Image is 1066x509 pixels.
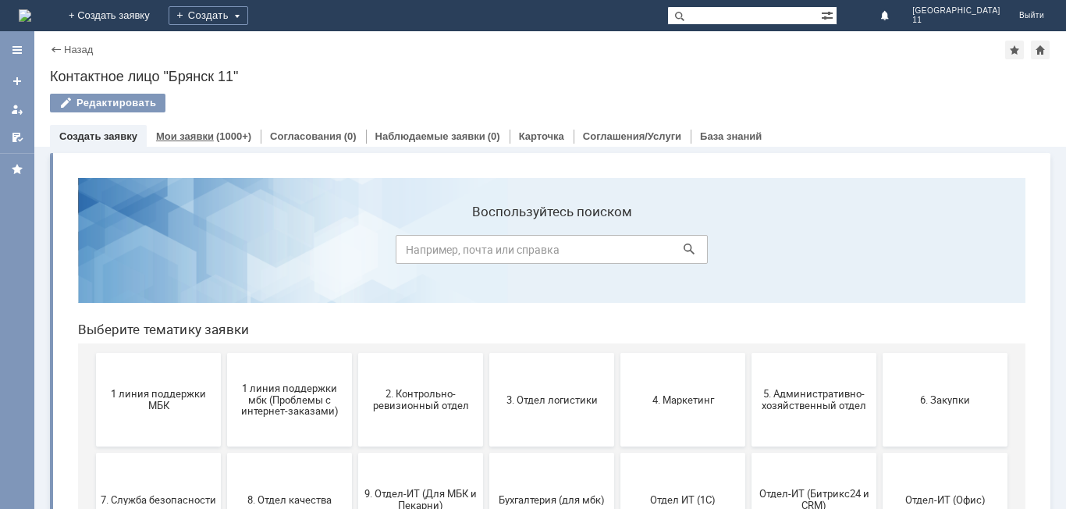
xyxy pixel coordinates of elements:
[30,387,155,481] button: Финансовый отдел
[50,69,1050,84] div: Контактное лицо "Брянск 11"
[555,187,680,281] button: 4. Маркетинг
[30,187,155,281] button: 1 линия поддержки МБК
[375,130,485,142] a: Наблюдаемые заявки
[560,328,675,340] span: Отдел ИТ (1С)
[700,130,762,142] a: База знаний
[691,322,806,346] span: Отдел-ИТ (Битрикс24 и CRM)
[821,7,837,22] span: Расширенный поиск
[293,287,418,381] button: 9. Отдел-ИТ (Для МБК и Пекарни)
[424,187,549,281] button: 3. Отдел логистики
[555,287,680,381] button: Отдел ИТ (1С)
[428,328,544,340] span: Бухгалтерия (для мбк)
[19,9,31,22] a: Перейти на домашнюю страницу
[817,287,942,381] button: Отдел-ИТ (Офис)
[166,428,282,440] span: Франчайзинг
[428,228,544,240] span: 3. Отдел логистики
[555,387,680,481] button: не актуален
[330,69,642,98] input: Например, почта или справка
[560,228,675,240] span: 4. Маркетинг
[19,9,31,22] img: logo
[35,428,151,440] span: Финансовый отдел
[1005,41,1024,59] div: Добавить в избранное
[344,130,357,142] div: (0)
[59,130,137,142] a: Создать заявку
[166,216,282,251] span: 1 линия поддержки мбк (Проблемы с интернет-заказами)
[686,287,811,381] button: Отдел-ИТ (Битрикс24 и CRM)
[297,222,413,246] span: 2. Контрольно-ревизионный отдел
[691,222,806,246] span: 5. Административно-хозяйственный отдел
[64,44,93,55] a: Назад
[162,387,286,481] button: Франчайзинг
[297,422,413,446] span: Это соглашение не активно!
[162,187,286,281] button: 1 линия поддержки мбк (Проблемы с интернет-заказами)
[156,130,214,142] a: Мои заявки
[330,38,642,54] label: Воспользуйтесь поиском
[35,222,151,246] span: 1 линия поддержки МБК
[560,428,675,440] span: не актуален
[293,387,418,481] button: Это соглашение не активно!
[297,322,413,346] span: 9. Отдел-ИТ (Для МБК и Пекарни)
[12,156,960,172] header: Выберите тематику заявки
[35,328,151,340] span: 7. Служба безопасности
[169,6,248,25] div: Создать
[583,130,681,142] a: Соглашения/Услуги
[912,6,1000,16] span: [GEOGRAPHIC_DATA]
[5,69,30,94] a: Создать заявку
[912,16,1000,25] span: 11
[1031,41,1050,59] div: Сделать домашней страницей
[424,387,549,481] button: [PERSON_NAME]. Услуги ИТ для МБК (оформляет L1)
[519,130,564,142] a: Карточка
[686,187,811,281] button: 5. Административно-хозяйственный отдел
[822,228,937,240] span: 6. Закупки
[30,287,155,381] button: 7. Служба безопасности
[166,328,282,340] span: 8. Отдел качества
[293,187,418,281] button: 2. Контрольно-ревизионный отдел
[5,97,30,122] a: Мои заявки
[428,416,544,451] span: [PERSON_NAME]. Услуги ИТ для МБК (оформляет L1)
[162,287,286,381] button: 8. Отдел качества
[270,130,342,142] a: Согласования
[817,187,942,281] button: 6. Закупки
[5,125,30,150] a: Мои согласования
[216,130,251,142] div: (1000+)
[488,130,500,142] div: (0)
[822,328,937,340] span: Отдел-ИТ (Офис)
[424,287,549,381] button: Бухгалтерия (для мбк)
